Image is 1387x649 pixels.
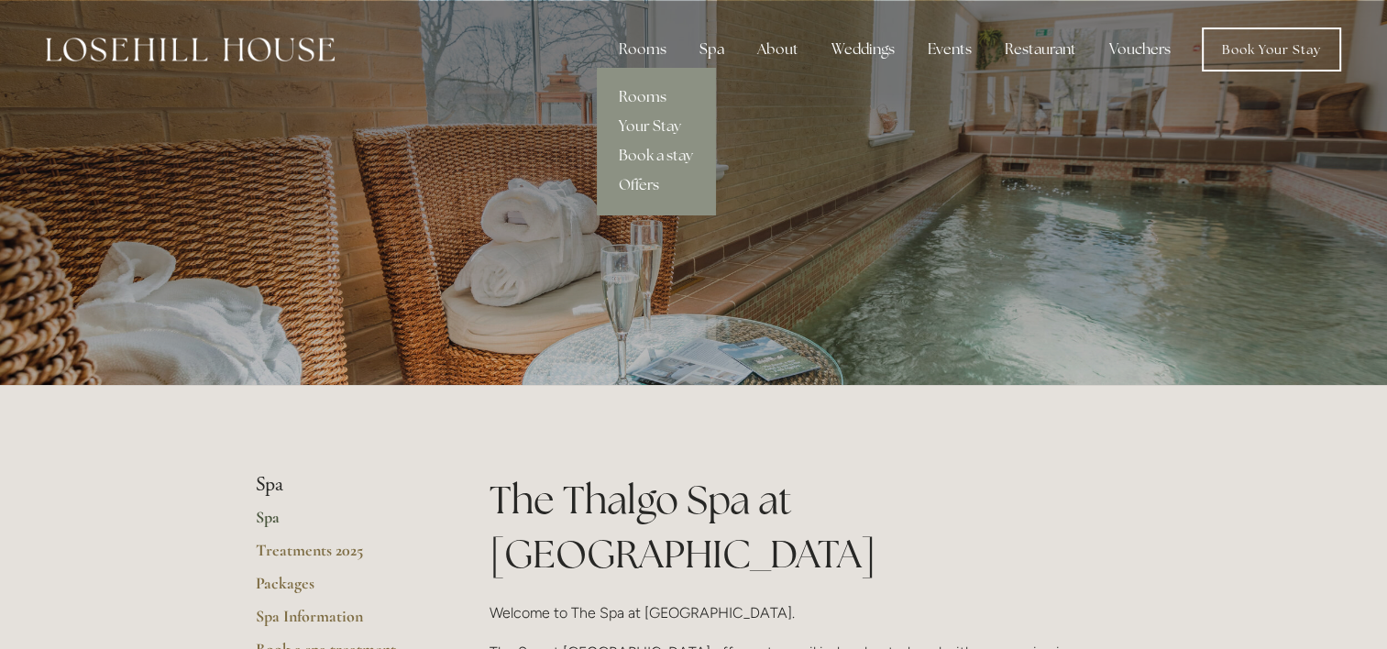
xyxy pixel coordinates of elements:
a: Spa Information [256,606,431,639]
a: Book a stay [597,141,715,170]
a: Spa [256,507,431,540]
div: Spa [685,31,739,68]
p: Welcome to The Spa at [GEOGRAPHIC_DATA]. [490,600,1132,625]
li: Spa [256,473,431,497]
div: Rooms [604,31,681,68]
a: Rooms [597,82,715,112]
img: Losehill House [46,38,335,61]
div: Restaurant [990,31,1091,68]
div: Weddings [817,31,909,68]
div: Events [913,31,986,68]
a: Vouchers [1095,31,1185,68]
a: Your Stay [597,112,715,141]
div: About [743,31,813,68]
a: Treatments 2025 [256,540,431,573]
a: Book Your Stay [1202,27,1341,71]
a: Offers [597,170,715,200]
h1: The Thalgo Spa at [GEOGRAPHIC_DATA] [490,473,1132,581]
a: Packages [256,573,431,606]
